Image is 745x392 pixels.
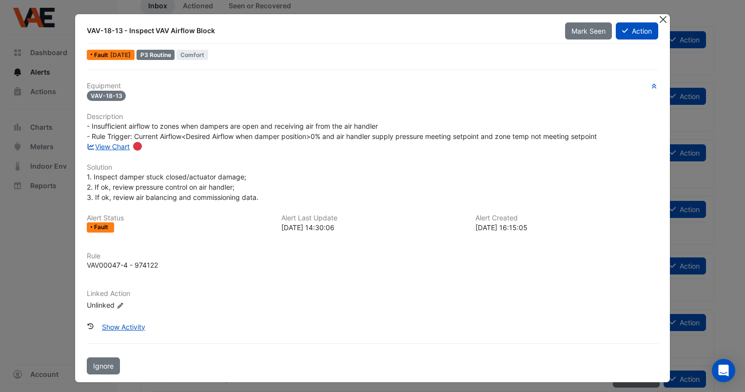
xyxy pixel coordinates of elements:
span: Ignore [93,362,114,370]
span: Mark Seen [571,27,606,35]
h6: Rule [87,252,658,260]
div: VAV-18-13 - Inspect VAV Airflow Block [87,26,553,36]
h6: Solution [87,163,658,172]
div: Unlinked [87,300,204,310]
h6: Linked Action [87,290,658,298]
button: Show Activity [96,318,152,335]
div: Tooltip anchor [133,142,142,151]
div: P3 Routine [137,50,175,60]
span: Fault [94,224,110,230]
button: Close [658,14,668,24]
a: View Chart [87,142,130,151]
h6: Description [87,113,658,121]
h6: Alert Last Update [281,214,464,222]
span: 1. Inspect damper stuck closed/actuator damage; 2. If ok, review pressure control on air handler;... [87,173,258,201]
div: [DATE] 16:15:05 [475,222,658,233]
div: VAV00047-4 - 974122 [87,260,158,270]
span: VAV-18-13 [87,91,126,101]
button: Mark Seen [565,22,612,39]
span: Fri 08-Aug-2025 14:30 AEST [110,51,131,59]
div: Open Intercom Messenger [712,359,735,382]
span: Fault [94,52,110,58]
button: Ignore [87,357,120,374]
span: Comfort [176,50,208,60]
fa-icon: Edit Linked Action [117,302,124,309]
h6: Alert Status [87,214,270,222]
div: [DATE] 14:30:06 [281,222,464,233]
h6: Equipment [87,82,658,90]
span: - Insufficient airflow to zones when dampers are open and receiving air from the air handler - Ru... [87,122,597,140]
button: Action [616,22,658,39]
h6: Alert Created [475,214,658,222]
